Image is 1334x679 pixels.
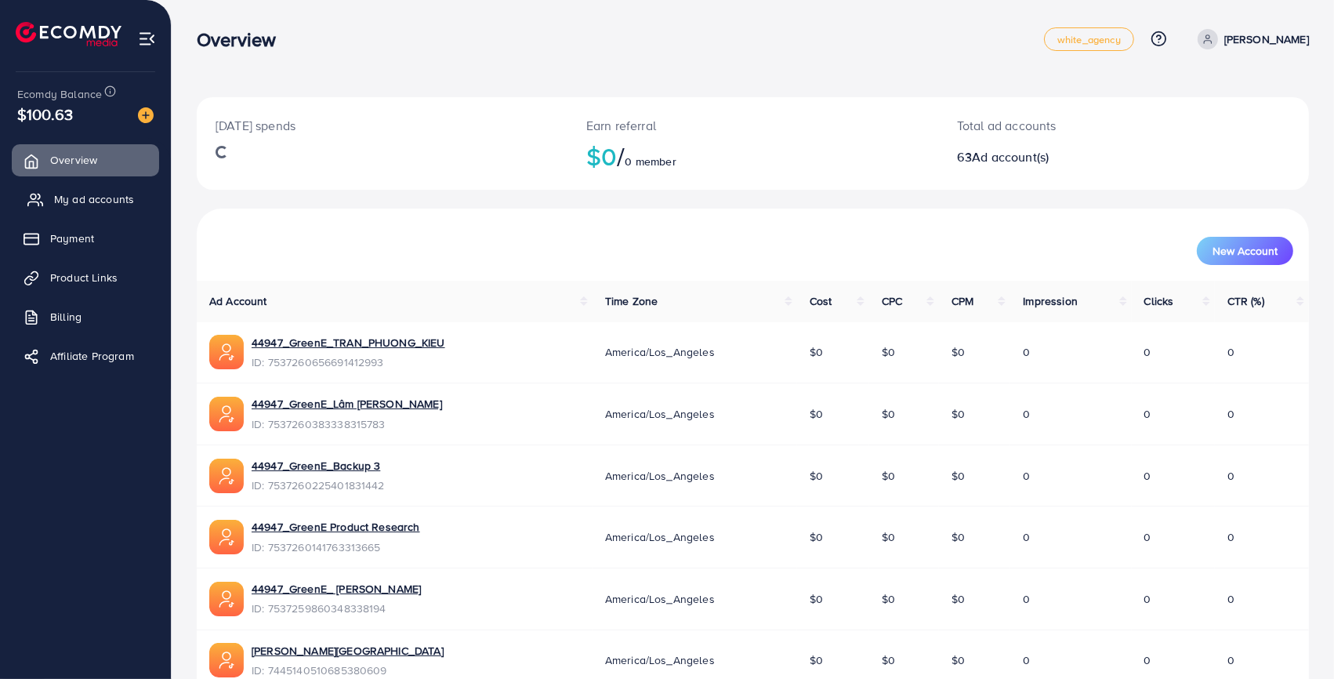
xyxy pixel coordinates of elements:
span: 0 [1144,652,1151,668]
span: Overview [50,152,97,168]
span: 0 [1023,468,1030,484]
a: 44947_GreenE Product Research [252,519,420,535]
span: ID: 7537260383338315783 [252,416,442,432]
span: Impression [1023,293,1078,309]
span: 0 [1227,344,1234,360]
span: Billing [50,309,82,325]
p: [PERSON_NAME] [1224,30,1309,49]
img: ic-ads-acc.e4c84228.svg [209,397,244,431]
span: ID: 7445140510685380609 [252,663,444,678]
span: CTR (%) [1227,293,1264,309]
span: $0 [810,652,823,668]
span: $0 [810,591,823,607]
img: logo [16,22,121,46]
span: $0 [882,468,895,484]
span: 0 [1144,406,1151,422]
span: 0 [1023,652,1030,668]
span: ID: 7537260225401831442 [252,477,385,493]
span: 0 [1144,344,1151,360]
span: America/Los_Angeles [605,468,715,484]
span: CPC [882,293,902,309]
img: menu [138,30,156,48]
span: ID: 7537259860348338194 [252,601,421,616]
span: 0 [1144,591,1151,607]
span: 0 member [625,154,676,169]
a: [PERSON_NAME] [1191,29,1309,49]
span: 0 [1227,591,1234,607]
img: ic-ads-acc.e4c84228.svg [209,335,244,369]
span: $0 [882,344,895,360]
a: white_agency [1044,27,1134,51]
a: Billing [12,301,159,332]
img: ic-ads-acc.e4c84228.svg [209,582,244,616]
button: New Account [1197,237,1293,265]
img: ic-ads-acc.e4c84228.svg [209,520,244,554]
p: [DATE] spends [216,116,549,135]
span: $0 [952,468,965,484]
iframe: Chat [1267,608,1322,667]
a: Product Links [12,262,159,293]
span: My ad accounts [54,191,134,207]
span: America/Los_Angeles [605,652,715,668]
h2: 63 [957,150,1198,165]
span: Affiliate Program [50,348,134,364]
span: CPM [952,293,973,309]
span: $0 [882,529,895,545]
span: 0 [1227,652,1234,668]
a: Payment [12,223,159,254]
span: $0 [882,652,895,668]
span: America/Los_Angeles [605,529,715,545]
span: 0 [1227,468,1234,484]
a: My ad accounts [12,183,159,215]
span: America/Los_Angeles [605,591,715,607]
span: 0 [1144,529,1151,545]
span: white_agency [1057,34,1121,45]
h2: $0 [586,141,919,171]
span: $0 [952,344,965,360]
span: Payment [50,231,94,246]
span: ID: 7537260141763313665 [252,539,420,555]
a: 44947_GreenE_ [PERSON_NAME] [252,581,421,597]
img: image [138,107,154,123]
a: [PERSON_NAME][GEOGRAPHIC_DATA] [252,643,444,659]
span: 0 [1023,591,1030,607]
p: Total ad accounts [957,116,1198,135]
span: Ecomdy Balance [17,86,102,102]
img: ic-ads-acc.e4c84228.svg [209,643,244,677]
span: $0 [952,591,965,607]
img: ic-ads-acc.e4c84228.svg [209,459,244,493]
span: / [617,138,625,174]
h3: Overview [197,28,288,51]
span: $0 [952,652,965,668]
a: 44947_GreenE_Lâm [PERSON_NAME] [252,396,442,412]
span: $0 [810,468,823,484]
span: 0 [1023,529,1030,545]
a: 44947_GreenE_TRAN_PHUONG_KIEU [252,335,445,350]
span: Clicks [1144,293,1174,309]
span: Product Links [50,270,118,285]
span: $0 [952,406,965,422]
span: $100.63 [17,103,73,125]
a: 44947_GreenE_Backup 3 [252,458,385,474]
span: 0 [1023,344,1030,360]
span: 0 [1144,468,1151,484]
a: Affiliate Program [12,340,159,372]
span: America/Los_Angeles [605,406,715,422]
span: New Account [1213,245,1278,256]
span: 0 [1227,406,1234,422]
span: Time Zone [605,293,658,309]
span: Ad account(s) [972,148,1049,165]
span: Cost [810,293,832,309]
span: America/Los_Angeles [605,344,715,360]
p: Earn referral [586,116,919,135]
span: 0 [1023,406,1030,422]
span: $0 [810,529,823,545]
span: 0 [1227,529,1234,545]
span: ID: 7537260656691412993 [252,354,445,370]
span: $0 [882,406,895,422]
span: $0 [810,406,823,422]
span: Ad Account [209,293,267,309]
a: Overview [12,144,159,176]
span: $0 [882,591,895,607]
